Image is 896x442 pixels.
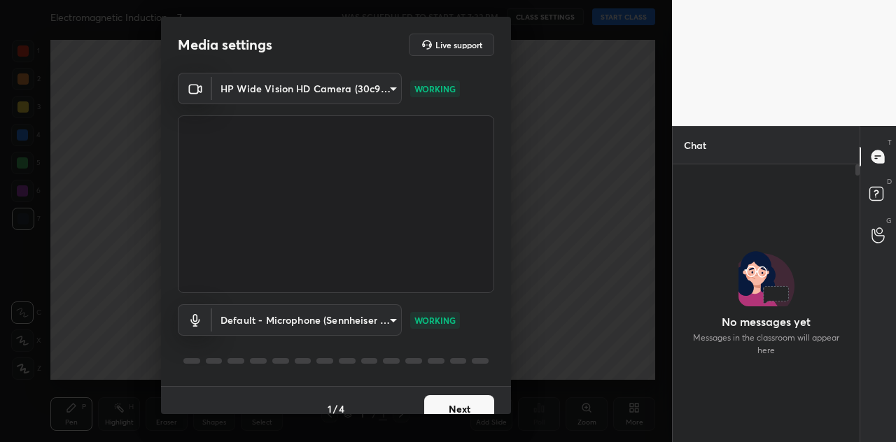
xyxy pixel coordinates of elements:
[333,401,337,416] h4: /
[212,304,402,336] div: HP Wide Vision HD Camera (30c9:0065)
[673,127,717,164] p: Chat
[328,401,332,416] h4: 1
[435,41,482,49] h5: Live support
[339,401,344,416] h4: 4
[414,83,456,95] p: WORKING
[178,36,272,54] h2: Media settings
[887,176,892,187] p: D
[414,314,456,327] p: WORKING
[886,215,892,226] p: G
[888,137,892,148] p: T
[212,73,402,104] div: HP Wide Vision HD Camera (30c9:0065)
[424,395,494,423] button: Next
